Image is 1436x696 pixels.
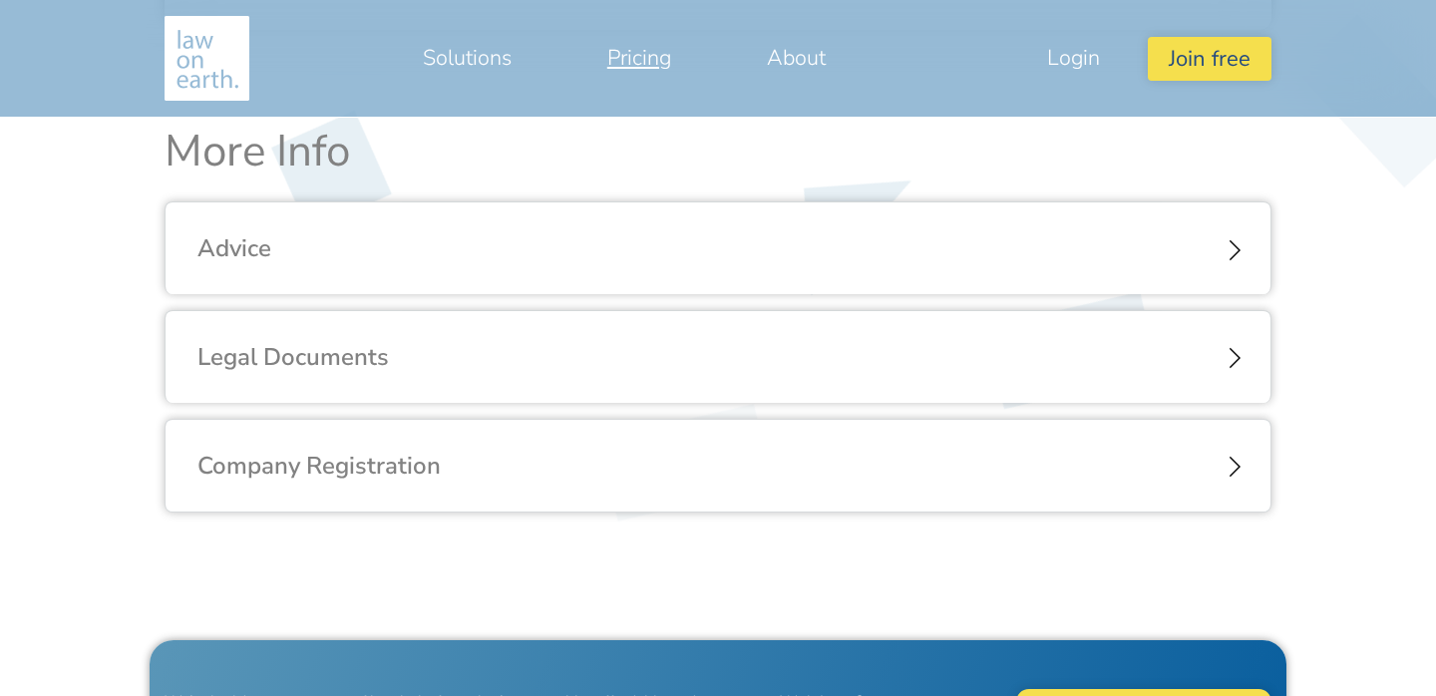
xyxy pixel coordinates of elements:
h2: More Info [165,126,1271,178]
div: Advice [166,202,1270,295]
a: Solutions [375,34,559,82]
a: Login [999,34,1148,82]
button: Join free [1148,37,1271,80]
div: Legal Documents [166,311,1270,404]
a: Pricing [559,34,719,82]
img: Making legal services accessible to everyone, anywhere, anytime [165,16,249,101]
a: About [719,34,874,82]
div: Company Registration [166,420,1270,513]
